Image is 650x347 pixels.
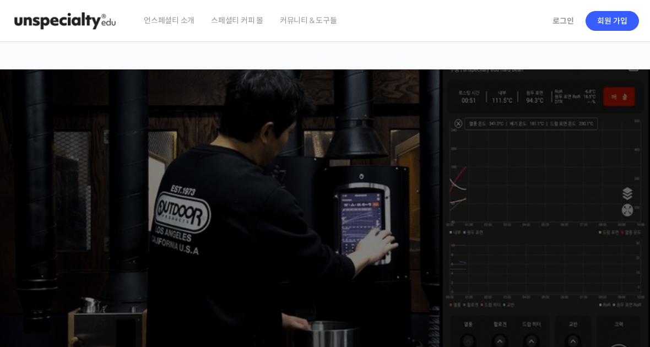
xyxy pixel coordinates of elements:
[11,166,639,221] p: [PERSON_NAME]을 다하는 당신을 위해, 최고와 함께 만든 커피 클래스
[586,11,639,31] a: 회원 가입
[11,226,639,242] p: 시간과 장소에 구애받지 않고, 검증된 커리큘럼으로
[546,8,581,34] a: 로그인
